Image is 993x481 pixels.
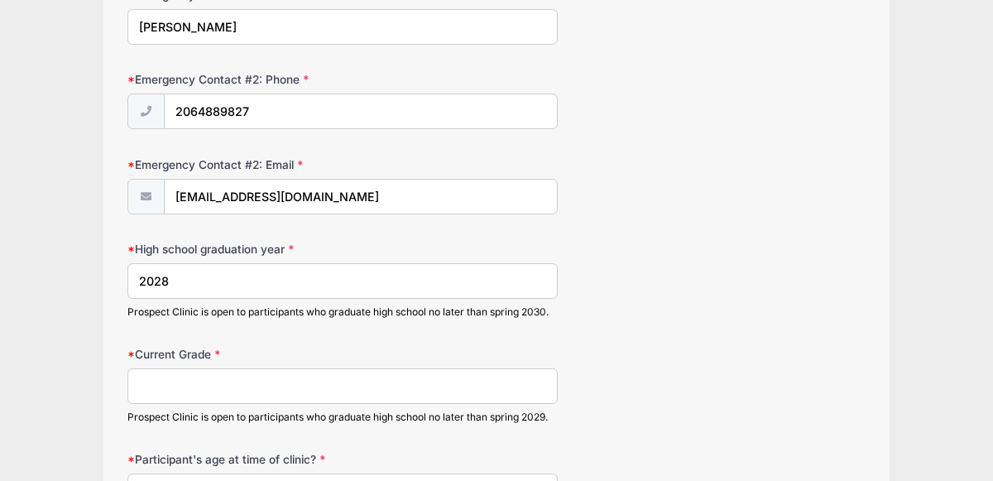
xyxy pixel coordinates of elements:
[127,410,558,425] div: Prospect Clinic is open to participants who graduate high school no later than spring 2029.
[127,305,558,320] div: Prospect Clinic is open to participants who graduate high school no later than spring 2030.
[127,156,373,173] label: Emergency Contact #2: Email
[164,94,559,129] input: (xxx) xxx-xxxx
[127,451,373,468] label: Participant's age at time of clinic?
[164,179,559,214] input: email@email.com
[127,71,373,88] label: Emergency Contact #2: Phone
[127,241,373,257] label: High school graduation year
[127,346,373,363] label: Current Grade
